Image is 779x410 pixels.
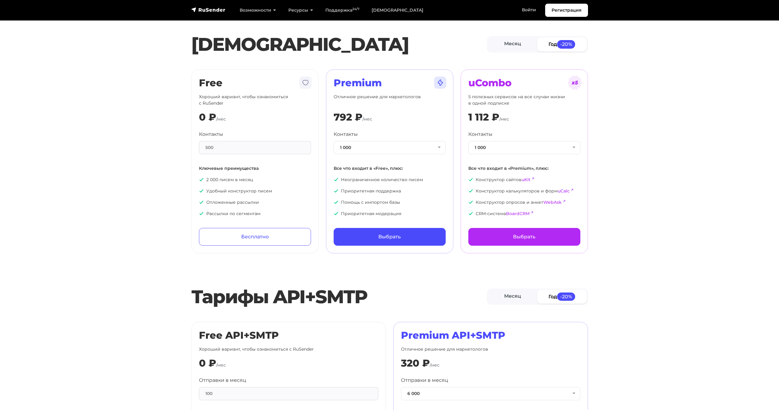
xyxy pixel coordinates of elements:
[468,94,580,106] p: 5 полезных сервисов на все случаи жизни в одной подписке
[191,33,487,55] h1: [DEMOGRAPHIC_DATA]
[334,165,446,172] p: Все что входит в «Free», плюс:
[537,37,587,51] a: Год
[234,4,282,17] a: Возможности
[199,346,378,352] p: Хороший вариант, чтобы ознакомиться с RuSender
[334,228,446,246] a: Выбрать
[334,177,446,183] p: Неограниченное количество писем
[499,116,509,122] span: /мес
[488,37,537,51] a: Месяц
[191,286,487,308] h2: Тарифы API+SMTP
[468,188,473,193] img: icon-ok.svg
[334,211,446,217] p: Приоритетная модерация
[334,141,446,154] button: 1 000
[468,228,580,246] a: Выбрать
[567,75,582,90] img: tarif-ucombo.svg
[334,211,339,216] img: icon-ok.svg
[401,330,580,341] h2: Premium API+SMTP
[468,131,492,138] label: Контакты
[199,357,216,369] div: 0 ₽
[537,290,587,304] a: Год
[199,211,204,216] img: icon-ok.svg
[468,200,473,205] img: icon-ok.svg
[191,7,226,13] img: RuSender
[199,188,311,194] p: Удобный конструктор писем
[216,116,226,122] span: /мес
[401,387,580,400] button: 6 000
[199,131,223,138] label: Контакты
[468,165,580,172] p: Все что входит в «Premium», плюс:
[334,177,339,182] img: icon-ok.svg
[199,111,216,123] div: 0 ₽
[468,211,473,216] img: icon-ok.svg
[298,75,313,90] img: tarif-free.svg
[334,111,362,123] div: 792 ₽
[334,188,339,193] img: icon-ok.svg
[557,293,575,301] span: -20%
[522,177,530,182] a: uKit
[334,188,446,194] p: Приоритетная поддержка
[468,177,580,183] p: Конструктор сайтов
[506,211,530,216] a: BoardCRM
[468,177,473,182] img: icon-ok.svg
[362,116,372,122] span: /мес
[468,141,580,154] button: 1 000
[334,94,446,106] p: Отличное решение для маркетологов
[199,188,204,193] img: icon-ok.svg
[401,346,580,352] p: Отличное решение для маркетологов
[199,94,311,106] p: Хороший вариант, чтобы ознакомиться с RuSender
[199,77,311,89] h2: Free
[365,4,429,17] a: [DEMOGRAPHIC_DATA]
[433,75,448,90] img: tarif-premium.svg
[199,377,246,384] label: Отправки в месяц
[334,199,446,206] p: Помощь с импортом базы
[468,77,580,89] h2: uCombo
[401,357,430,369] div: 320 ₽
[282,4,319,17] a: Ресурсы
[468,199,580,206] p: Конструктор опросов и анкет
[516,4,542,16] a: Войти
[199,177,204,182] img: icon-ok.svg
[468,188,580,194] p: Конструктор калькуляторов и форм
[319,4,365,17] a: Поддержка24/7
[401,377,448,384] label: Отправки в месяц
[199,330,378,341] h2: Free API+SMTP
[488,290,537,304] a: Месяц
[216,362,226,368] span: /мес
[545,4,588,17] a: Регистрация
[199,211,311,217] p: Рассылки по сегментам
[334,77,446,89] h2: Premium
[199,199,311,206] p: Отложенные рассылки
[334,200,339,205] img: icon-ok.svg
[199,200,204,205] img: icon-ok.svg
[334,131,358,138] label: Контакты
[199,228,311,246] a: Бесплатно
[468,111,499,123] div: 1 112 ₽
[199,165,311,172] p: Ключевые преимущества
[543,199,562,205] a: WebAsk
[557,40,575,48] span: -20%
[468,211,580,217] p: CRM-система
[199,177,311,183] p: 2 000 писем в месяц
[558,188,570,194] a: uCalc
[352,7,359,11] sup: 24/7
[430,362,440,368] span: /мес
